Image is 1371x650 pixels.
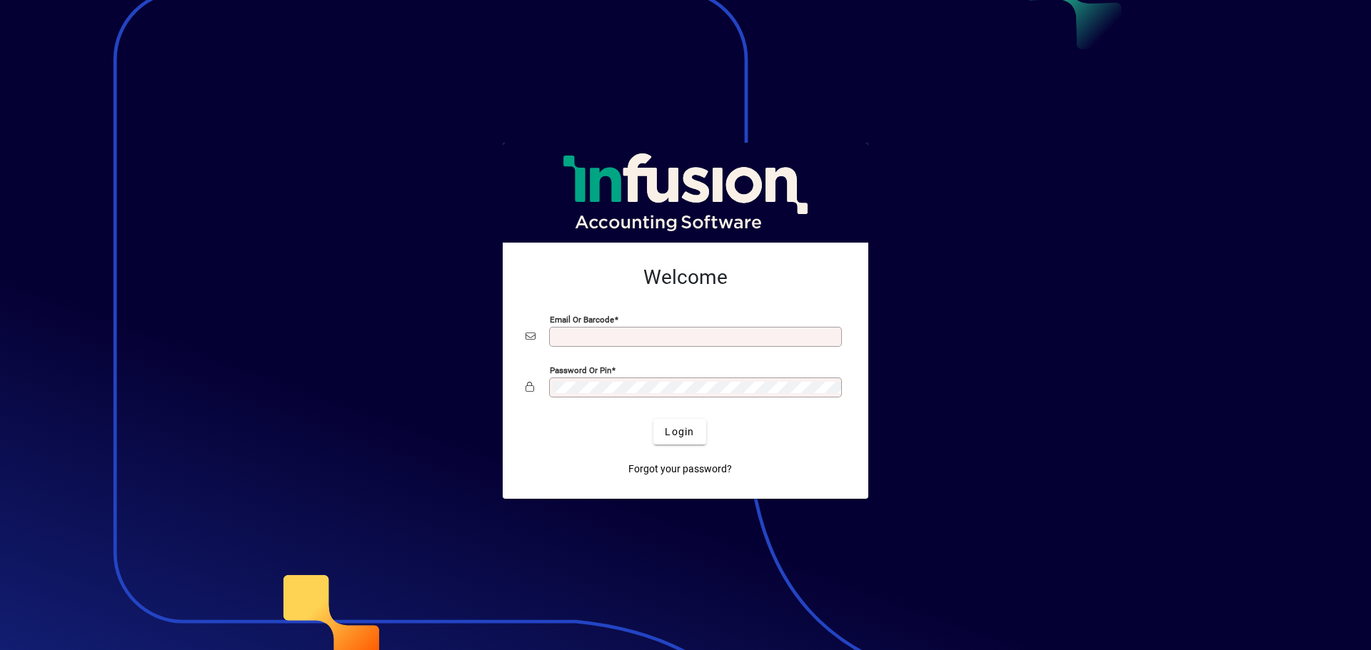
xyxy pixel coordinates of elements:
[623,456,738,482] a: Forgot your password?
[550,365,611,375] mat-label: Password or Pin
[653,419,705,445] button: Login
[526,265,845,290] h2: Welcome
[665,425,694,440] span: Login
[550,315,614,325] mat-label: Email or Barcode
[628,462,732,477] span: Forgot your password?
